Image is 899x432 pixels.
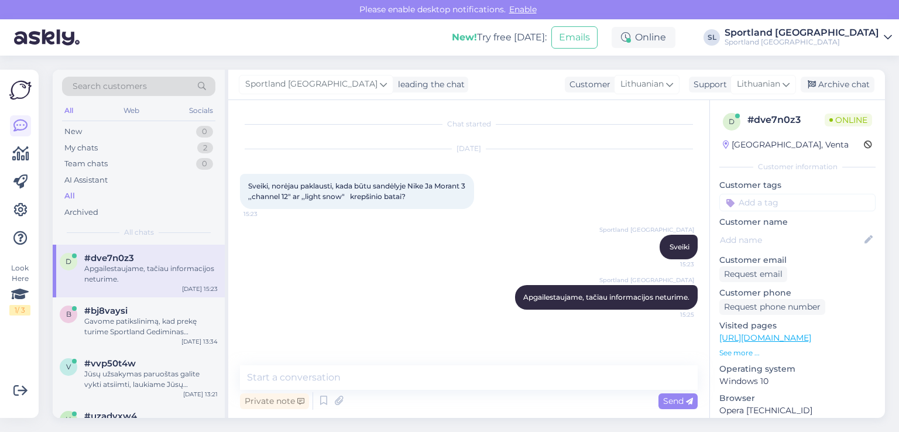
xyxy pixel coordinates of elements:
[240,393,309,409] div: Private note
[720,234,862,246] input: Add name
[719,254,876,266] p: Customer email
[62,103,76,118] div: All
[121,103,142,118] div: Web
[182,284,218,293] div: [DATE] 15:23
[725,28,892,47] a: Sportland [GEOGRAPHIC_DATA]Sportland [GEOGRAPHIC_DATA]
[84,358,136,369] span: #vvp50t4w
[689,78,727,91] div: Support
[719,404,876,417] p: Opera [TECHNICAL_ID]
[197,142,213,154] div: 2
[84,316,218,337] div: Gavome patikslinimą, kad prekę turime Sportland Gediminas parduotuvėje, tačiau matome, kad intern...
[248,181,467,201] span: Sveiki, norėjau paklausti, kada būtu sandėlyje Nike Ja Morant 3 ,,channel 12" ar ,,light snow" kr...
[704,29,720,46] div: SL
[725,37,879,47] div: Sportland [GEOGRAPHIC_DATA]
[64,174,108,186] div: AI Assistant
[64,207,98,218] div: Archived
[66,310,71,318] span: b
[825,114,872,126] span: Online
[801,77,874,92] div: Archive chat
[240,119,698,129] div: Chat started
[9,79,32,101] img: Askly Logo
[393,78,465,91] div: leading the chat
[240,143,698,154] div: [DATE]
[565,78,610,91] div: Customer
[719,348,876,358] p: See more ...
[725,28,879,37] div: Sportland [GEOGRAPHIC_DATA]
[245,78,378,91] span: Sportland [GEOGRAPHIC_DATA]
[84,306,128,316] span: #bj8vaysi
[719,216,876,228] p: Customer name
[650,260,694,269] span: 15:23
[620,78,664,91] span: Lithuanian
[719,320,876,332] p: Visited pages
[452,32,477,43] b: New!
[9,263,30,316] div: Look Here
[719,194,876,211] input: Add a tag
[719,287,876,299] p: Customer phone
[64,142,98,154] div: My chats
[66,257,71,266] span: d
[719,363,876,375] p: Operating system
[719,162,876,172] div: Customer information
[66,362,71,371] span: v
[9,305,30,316] div: 1 / 3
[719,375,876,388] p: Windows 10
[719,299,825,315] div: Request phone number
[73,80,147,92] span: Search customers
[196,126,213,138] div: 0
[747,113,825,127] div: # dve7n0z3
[523,293,689,301] span: Apgailestaujame, tačiau informacijos neturime.
[506,4,540,15] span: Enable
[84,253,134,263] span: #dve7n0z3
[663,396,693,406] span: Send
[551,26,598,49] button: Emails
[196,158,213,170] div: 0
[84,411,137,421] span: #uzadvxw4
[612,27,675,48] div: Online
[452,30,547,44] div: Try free [DATE]:
[719,392,876,404] p: Browser
[599,276,694,284] span: Sportland [GEOGRAPHIC_DATA]
[243,210,287,218] span: 15:23
[187,103,215,118] div: Socials
[64,126,82,138] div: New
[181,337,218,346] div: [DATE] 13:34
[64,158,108,170] div: Team chats
[723,139,849,151] div: [GEOGRAPHIC_DATA], Venta
[183,390,218,399] div: [DATE] 13:21
[719,266,787,282] div: Request email
[737,78,780,91] span: Lithuanian
[66,415,71,424] span: u
[650,310,694,319] span: 15:25
[729,117,735,126] span: d
[124,227,154,238] span: All chats
[64,190,75,202] div: All
[719,332,811,343] a: [URL][DOMAIN_NAME]
[84,369,218,390] div: Jūsų užsakymas paruoštas galite vykti atsiimti, laukiame Jūsų Sportland [GEOGRAPHIC_DATA] parduot...
[599,225,694,234] span: Sportland [GEOGRAPHIC_DATA]
[719,179,876,191] p: Customer tags
[670,242,689,251] span: Sveiki
[84,263,218,284] div: Apgailestaujame, tačiau informacijos neturime.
